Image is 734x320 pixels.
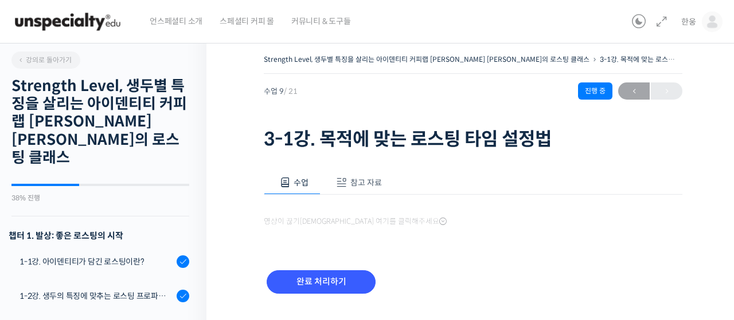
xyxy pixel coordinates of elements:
[350,177,382,188] span: 참고 자료
[9,228,189,243] h3: 챕터 1. 발상: 좋은 로스팅의 시작
[264,55,589,64] a: Strength Level, 생두별 특징을 살리는 아이덴티티 커피랩 [PERSON_NAME] [PERSON_NAME]의 로스팅 클래스
[19,255,173,268] div: 1-1강. 아이덴티티가 담긴 로스팅이란?
[267,270,376,294] input: 완료 처리하기
[294,177,309,188] span: 수업
[11,52,80,69] a: 강의로 돌아가기
[19,290,173,302] div: 1-2강. 생두의 특징에 맞추는 로스팅 프로파일 'Stength Level'
[264,128,682,150] h1: 3-1강. 목적에 맞는 로스팅 타임 설정법
[681,17,696,27] span: 한웅
[11,77,189,167] h2: Strength Level, 생두별 특징을 살리는 아이덴티티 커피랩 [PERSON_NAME] [PERSON_NAME]의 로스팅 클래스
[17,56,72,64] span: 강의로 돌아가기
[264,88,298,95] span: 수업 9
[600,55,709,64] a: 3-1강. 목적에 맞는 로스팅 타임 설정법
[618,84,650,99] span: ←
[264,217,447,226] span: 영상이 끊기[DEMOGRAPHIC_DATA] 여기를 클릭해주세요
[11,195,189,202] div: 38% 진행
[618,82,650,100] a: ←이전
[578,82,612,100] div: 진행 중
[284,86,298,96] span: / 21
